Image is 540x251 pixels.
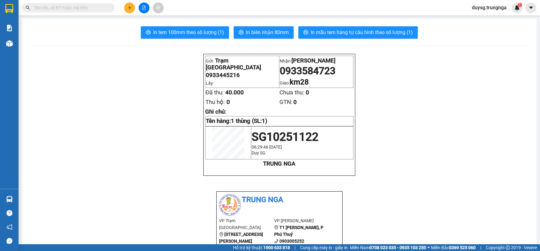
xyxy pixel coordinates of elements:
[239,30,244,36] span: printer
[506,245,510,250] span: copyright
[480,244,481,251] span: |
[279,99,292,106] span: GTN:
[306,89,309,96] span: 0
[528,5,534,11] span: caret-down
[431,244,476,251] span: Miền Bắc
[449,245,476,250] strong: 0369 525 060
[279,89,304,96] span: Chưa thu:
[311,28,413,36] span: In mẫu tem hàng tự cấu hình theo số lượng (1)
[233,244,290,251] span: Hỗ trợ kỹ thuật:
[518,3,522,7] sup: 1
[6,25,13,31] img: solution-icon
[219,217,274,231] li: VP Trạm [GEOGRAPHIC_DATA]
[6,210,12,216] span: question-circle
[300,244,348,251] span: Cung cấp máy in - giấy in:
[6,224,12,230] span: notification
[280,65,335,77] span: 0933584723
[280,80,309,85] span: Giao:
[26,6,30,10] span: search
[280,57,353,64] p: Nhận:
[428,246,430,249] span: ⚪️
[153,2,164,13] button: aim
[142,6,146,10] span: file-add
[350,244,426,251] span: Miền Nam
[279,239,304,244] b: 0903005252
[252,130,318,144] span: SG10251122
[206,57,279,71] p: Gửi:
[219,194,241,216] img: logo.jpg
[514,5,520,11] img: icon-new-feature
[295,244,296,251] span: |
[369,245,426,250] strong: 0708 023 035 - 0935 103 250
[219,232,263,244] b: [STREET_ADDRESS][PERSON_NAME]
[298,26,418,39] button: printerIn mẫu tem hàng tự cấu hình theo số lượng (1)
[263,245,290,250] strong: 1900 633 818
[227,99,230,106] span: 0
[205,108,226,115] span: Ghi chú:
[205,89,224,96] span: Đã thu:
[274,225,323,237] b: T1 [PERSON_NAME], P Phú Thuỷ
[219,232,223,236] span: environment
[206,57,261,71] span: Trạm [GEOGRAPHIC_DATA]
[219,194,340,206] li: Trung Nga
[6,196,13,202] img: warehouse-icon
[263,160,295,167] strong: TRUNG NGA
[252,150,266,155] span: Duy SG
[153,28,224,36] span: In tem 100mm theo số lượng (1)
[467,4,512,11] span: duysg.trungnga
[6,238,12,244] span: message
[303,30,308,36] span: printer
[293,99,297,106] span: 0
[290,78,309,86] span: km28
[206,118,267,124] strong: Tên hàng:
[146,30,151,36] span: printer
[139,2,149,13] button: file-add
[225,89,244,96] span: 40.000
[274,239,279,243] span: phone
[252,145,282,149] span: 06:29:46 [DATE]
[141,26,229,39] button: printerIn tem 100mm theo số lượng (1)
[6,40,13,47] img: warehouse-icon
[156,6,160,10] span: aim
[519,3,521,7] span: 1
[206,81,214,86] span: Lấy:
[231,118,267,124] span: 1 thùng (SL:
[34,4,107,11] input: Tìm tên, số ĐT hoặc mã đơn
[124,2,135,13] button: plus
[5,4,13,13] img: logo-vxr
[292,57,335,64] span: [PERSON_NAME]
[262,118,267,124] span: 1)
[234,26,294,39] button: printerIn biên nhận 80mm
[205,99,225,106] span: Thu hộ:
[127,6,132,10] span: plus
[525,2,536,13] button: caret-down
[274,217,330,224] li: VP [PERSON_NAME]
[246,28,289,36] span: In biên nhận 80mm
[274,225,279,230] span: environment
[206,72,240,79] span: 0933445216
